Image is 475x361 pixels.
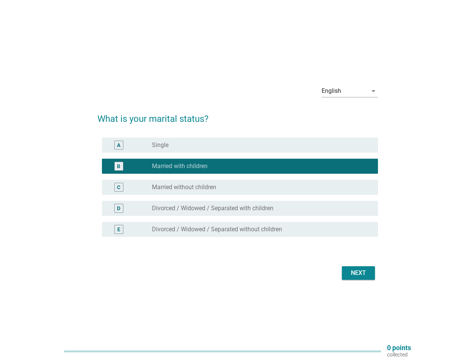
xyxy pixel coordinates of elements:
div: A [117,141,120,149]
i: arrow_drop_down [369,86,378,96]
label: Married without children [152,184,216,191]
div: E [117,226,120,234]
label: Divorced / Widowed / Separated with children [152,205,273,212]
div: C [117,184,120,191]
div: English [322,88,341,94]
label: Single [152,141,168,149]
button: Next [342,266,375,280]
label: Married with children [152,162,208,170]
p: collected [387,351,411,358]
h2: What is your marital status? [97,105,378,126]
label: Divorced / Widowed / Separated without children [152,226,282,233]
p: 0 points [387,344,411,351]
div: B [117,162,120,170]
div: Next [348,268,369,278]
div: D [117,205,120,212]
